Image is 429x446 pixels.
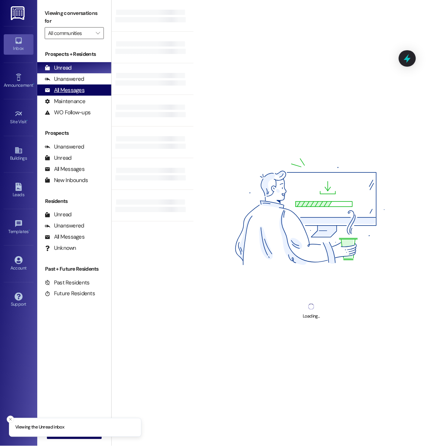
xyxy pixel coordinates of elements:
a: Site Visit • [4,108,34,128]
div: All Messages [45,233,85,241]
a: Account [4,254,34,274]
div: Maintenance [45,98,86,105]
img: ResiDesk Logo [11,6,26,20]
div: Prospects [37,129,111,137]
a: Templates • [4,217,34,238]
label: Viewing conversations for [45,7,104,27]
div: All Messages [45,165,85,173]
input: All communities [48,27,92,39]
div: Unanswered [45,75,84,83]
div: Future Residents [45,290,95,298]
a: Support [4,290,34,310]
i:  [96,30,100,36]
div: Unanswered [45,143,84,151]
div: Loading... [303,313,320,321]
a: Buildings [4,144,34,164]
div: Unread [45,211,71,219]
div: Prospects + Residents [37,50,111,58]
div: Unknown [45,244,76,252]
button: Close toast [7,416,14,423]
div: Unread [45,64,71,72]
span: • [29,228,30,233]
p: Viewing the Unread inbox [15,424,64,431]
div: All Messages [45,86,85,94]
div: Past + Future Residents [37,265,111,273]
div: New Inbounds [45,176,88,184]
span: • [33,82,34,87]
div: Unread [45,154,71,162]
div: Past Residents [45,279,90,287]
span: • [27,118,28,123]
div: WO Follow-ups [45,109,90,117]
a: Inbox [4,34,34,54]
a: Leads [4,181,34,201]
div: Unanswered [45,222,84,230]
div: Residents [37,197,111,205]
